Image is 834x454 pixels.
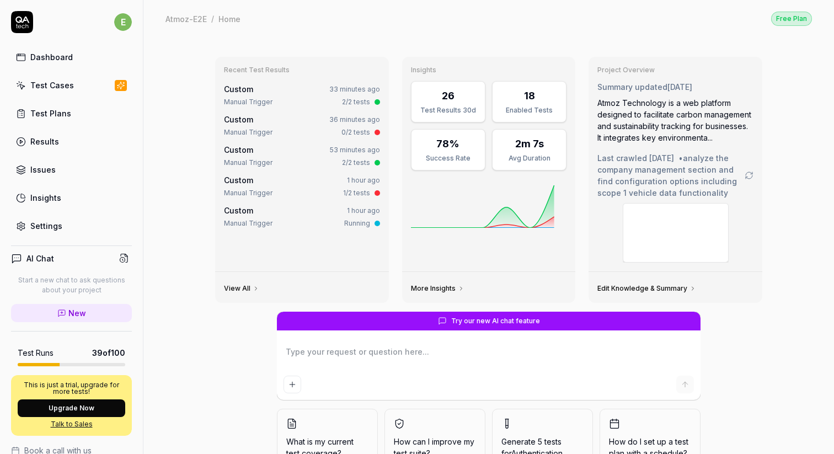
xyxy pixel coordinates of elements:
div: Results [30,136,59,147]
time: 53 minutes ago [330,146,380,154]
div: Atmoz Technology is a web platform designed to facilitate carbon management and sustainability tr... [597,97,753,143]
button: Upgrade Now [18,399,125,417]
div: Insights [30,192,61,204]
div: Manual Trigger [224,158,272,168]
span: Custom [224,175,253,185]
a: Settings [11,215,132,237]
a: Talk to Sales [18,419,125,429]
div: Test Plans [30,108,71,119]
a: Custom33 minutes agoManual Trigger2/2 tests [222,81,382,109]
div: Atmoz-E2E [165,13,207,24]
a: Insights [11,187,132,209]
img: Screenshot [623,204,728,262]
span: New [68,307,86,319]
time: [DATE] [667,82,692,92]
div: Manual Trigger [224,188,272,198]
time: 36 minutes ago [329,115,380,124]
a: Test Cases [11,74,132,96]
h4: AI Chat [26,253,54,264]
span: Last crawled [597,152,745,199]
div: 18 [524,88,535,103]
span: Try our new AI chat feature [451,316,540,326]
div: 1/2 tests [343,188,370,198]
div: Success Rate [418,153,478,163]
a: Dashboard [11,46,132,68]
time: 1 hour ago [347,176,380,184]
div: Test Results 30d [418,105,478,115]
p: Start a new chat to ask questions about your project [11,275,132,295]
div: Running [344,218,370,228]
div: Issues [30,164,56,175]
h3: Insights [411,66,567,74]
h5: Test Runs [18,348,54,358]
a: Custom53 minutes agoManual Trigger2/2 tests [222,142,382,170]
a: Test Plans [11,103,132,124]
div: Dashboard [30,51,73,63]
div: Home [218,13,240,24]
div: 2m 7s [515,136,544,151]
time: [DATE] [649,153,674,163]
span: e [114,13,132,31]
p: This is just a trial, upgrade for more tests! [18,382,125,395]
div: Test Cases [30,79,74,91]
span: Custom [224,206,253,215]
time: 1 hour ago [347,206,380,215]
div: Settings [30,220,62,232]
div: / [211,13,214,24]
h3: Recent Test Results [224,66,380,74]
div: 2/2 tests [342,97,370,107]
a: Issues [11,159,132,180]
div: 0/2 tests [341,127,370,137]
h3: Project Overview [597,66,753,74]
time: 33 minutes ago [329,85,380,93]
a: Edit Knowledge & Summary [597,284,696,293]
div: 26 [442,88,455,103]
a: More Insights [411,284,464,293]
a: Custom1 hour agoManual Trigger1/2 tests [222,172,382,200]
span: Custom [224,84,253,94]
span: Custom [224,145,253,154]
div: 2/2 tests [342,158,370,168]
div: Enabled Tests [499,105,559,115]
a: Go to crawling settings [745,171,753,180]
div: 78% [436,136,459,151]
span: Summary updated [597,82,667,92]
span: Custom [224,115,253,124]
div: Manual Trigger [224,218,272,228]
a: Results [11,131,132,152]
a: Custom1 hour agoManual TriggerRunning [222,202,382,231]
span: 39 of 100 [92,347,125,359]
div: Manual Trigger [224,127,272,137]
button: Add attachment [284,376,301,393]
div: Avg Duration [499,153,559,163]
button: Free Plan [771,11,812,26]
button: e [114,11,132,33]
div: Manual Trigger [224,97,272,107]
a: Custom36 minutes agoManual Trigger0/2 tests [222,111,382,140]
a: New [11,304,132,322]
div: Free Plan [771,12,812,26]
a: View All [224,284,259,293]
